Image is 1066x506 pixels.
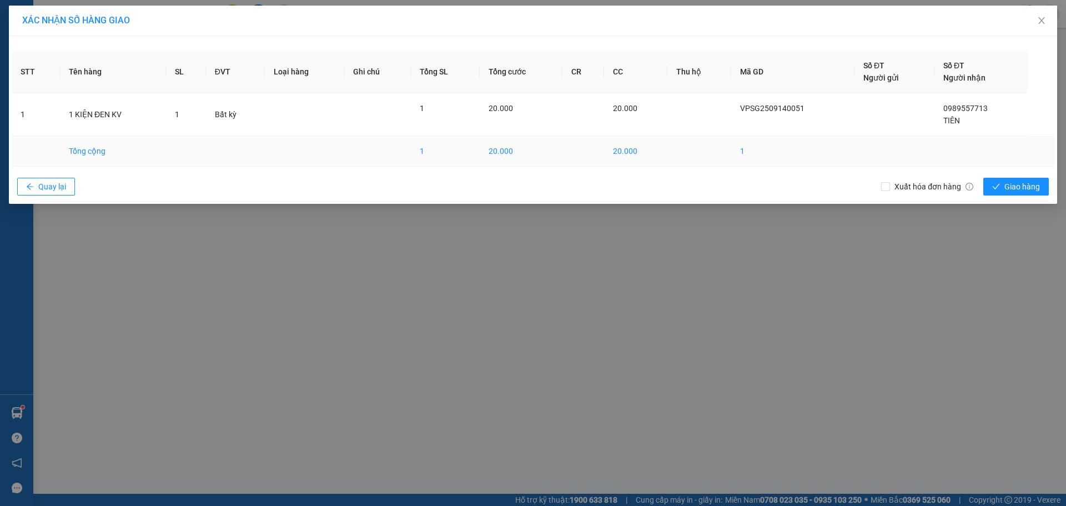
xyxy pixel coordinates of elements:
[60,136,166,167] td: Tổng cộng
[604,51,667,93] th: CC
[604,136,667,167] td: 20.000
[206,51,265,93] th: ĐVT
[983,178,1049,196] button: checkGiao hàng
[166,51,206,93] th: SL
[966,183,973,191] span: info-circle
[731,136,854,167] td: 1
[890,181,978,193] span: Xuất hóa đơn hàng
[17,178,75,196] button: arrow-leftQuay lại
[863,61,884,70] span: Số ĐT
[38,181,66,193] span: Quay lại
[411,51,480,93] th: Tổng SL
[731,51,854,93] th: Mã GD
[863,73,899,82] span: Người gửi
[489,104,513,113] span: 20.000
[992,183,1000,192] span: check
[943,104,988,113] span: 0989557713
[344,51,411,93] th: Ghi chú
[12,51,60,93] th: STT
[420,104,424,113] span: 1
[740,104,804,113] span: VPSG2509140051
[1004,181,1040,193] span: Giao hàng
[1026,6,1057,37] button: Close
[26,183,34,192] span: arrow-left
[22,15,130,26] span: XÁC NHẬN SỐ HÀNG GIAO
[613,104,637,113] span: 20.000
[480,51,562,93] th: Tổng cước
[12,93,60,136] td: 1
[60,51,166,93] th: Tên hàng
[562,51,604,93] th: CR
[206,93,265,136] td: Bất kỳ
[1037,16,1046,25] span: close
[943,61,964,70] span: Số ĐT
[667,51,731,93] th: Thu hộ
[175,110,179,119] span: 1
[60,93,166,136] td: 1 KIỆN ĐEN KV
[411,136,480,167] td: 1
[943,73,985,82] span: Người nhận
[480,136,562,167] td: 20.000
[265,51,344,93] th: Loại hàng
[943,116,960,125] span: TIÊN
